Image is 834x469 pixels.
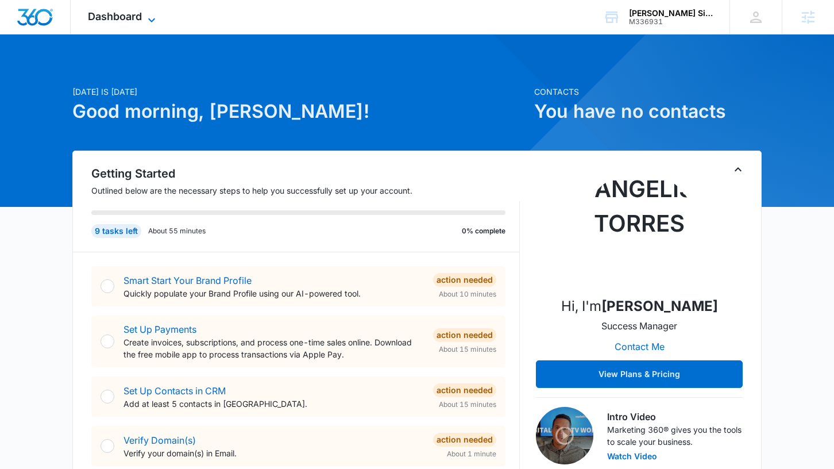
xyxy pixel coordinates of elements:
[123,398,424,410] p: Add at least 5 contacts in [GEOGRAPHIC_DATA].
[91,165,520,182] h2: Getting Started
[123,447,424,459] p: Verify your domain(s) in Email.
[123,275,252,286] a: Smart Start Your Brand Profile
[123,435,196,446] a: Verify Domain(s)
[447,449,496,459] span: About 1 minute
[123,324,196,335] a: Set Up Payments
[629,18,713,26] div: account id
[536,360,743,388] button: View Plans & Pricing
[534,86,762,98] p: Contacts
[148,226,206,236] p: About 55 minutes
[534,98,762,125] h1: You have no contacts
[561,296,718,317] p: Hi, I'm
[629,9,713,18] div: account name
[433,433,496,447] div: Action Needed
[462,226,505,236] p: 0% complete
[607,410,743,424] h3: Intro Video
[439,344,496,355] span: About 15 minutes
[123,385,226,397] a: Set Up Contacts in CRM
[439,399,496,410] span: About 15 minutes
[72,86,527,98] p: [DATE] is [DATE]
[582,172,697,287] img: Angelis Torres
[601,298,718,314] strong: [PERSON_NAME]
[91,224,141,238] div: 9 tasks left
[601,319,677,333] p: Success Manager
[536,407,593,464] img: Intro Video
[607,452,657,460] button: Watch Video
[91,184,520,197] p: Outlined below are the necessary steps to help you successfully set up your account.
[123,336,424,360] p: Create invoices, subscriptions, and process one-time sales online. Download the free mobile app t...
[439,289,496,299] span: About 10 minutes
[72,98,527,125] h1: Good morning, [PERSON_NAME]!
[433,383,496,397] div: Action Needed
[433,328,496,342] div: Action Needed
[123,287,424,299] p: Quickly populate your Brand Profile using our AI-powered tool.
[88,10,142,22] span: Dashboard
[607,424,743,448] p: Marketing 360® gives you the tools to scale your business.
[731,163,745,176] button: Toggle Collapse
[433,273,496,287] div: Action Needed
[603,333,676,360] button: Contact Me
